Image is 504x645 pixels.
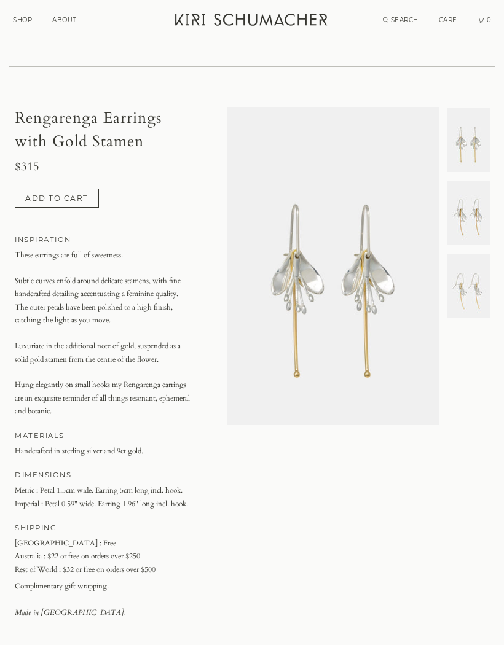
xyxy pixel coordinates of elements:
a: CARE [439,16,457,24]
a: Cart [478,16,492,24]
a: Kiri Schumacher Home [168,6,337,37]
img: undefined [447,181,490,245]
span: SEARCH [391,16,419,24]
p: Hung elegantly on small hooks my Rengarenga earrings are an exquisite reminder of all things reso... [15,378,193,418]
h3: $315 [15,160,193,174]
p: Luxuriate in the additional note of gold, suspended as a solid gold stamen from the centre of the... [15,340,193,366]
span: Complimentary gift wrapping. [15,580,193,593]
button: ADD TO CART [15,189,99,208]
span: 0 [486,16,492,24]
p: These earrings are full of sweetness. [15,249,193,262]
p: Handcrafted in sterling silver and 9ct gold. [15,445,193,458]
img: undefined [447,107,490,172]
h4: SHIPPING [15,522,193,534]
span: [GEOGRAPHIC_DATA] : Free Australia : $22 or free on orders over $250 Rest of World : $32 or free ... [15,538,156,574]
h4: MATERIALS [15,429,193,442]
p: Metric : Petal 1.5cm wide. Earring 5cm long incl. hook. Imperial : Petal 0.59" wide. Earring 1.96... [15,484,193,510]
h4: INSPIRATION [15,233,193,246]
img: undefined [227,107,439,425]
a: SHOP [13,16,32,24]
p: Subtle curves enfold around delicate stamens, with fine handcrafted detailing accentuating a femi... [15,275,193,327]
h1: Rengarenga Earrings with Gold Stamen [15,107,193,153]
em: Made in [GEOGRAPHIC_DATA]. [15,608,125,617]
img: undefined [447,254,490,318]
a: Search [383,16,419,24]
h4: DIMENSIONS [15,469,193,482]
a: ABOUT [52,16,77,24]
